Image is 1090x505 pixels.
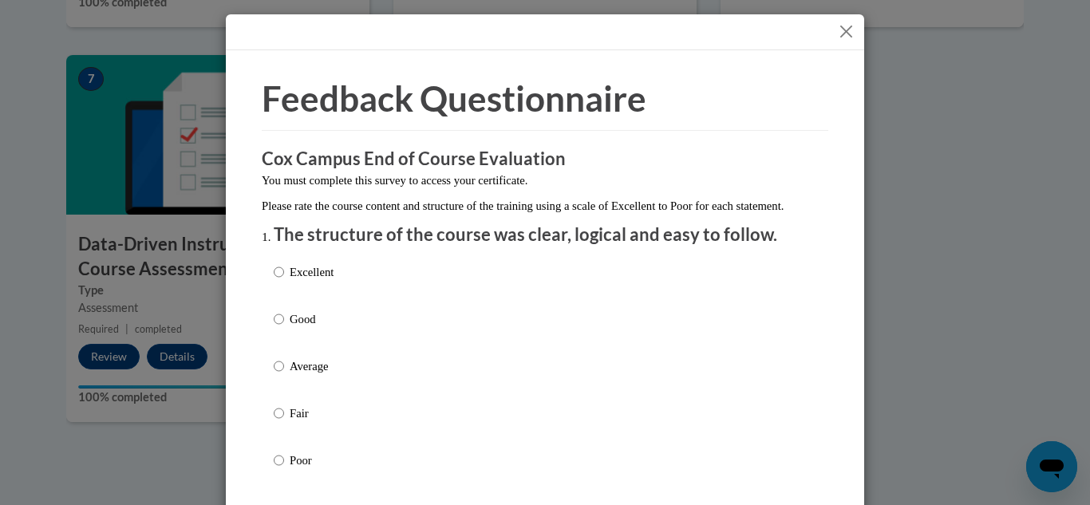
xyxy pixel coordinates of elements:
[274,357,284,375] input: Average
[274,263,284,281] input: Excellent
[290,357,334,375] p: Average
[290,452,334,469] p: Poor
[262,147,828,172] h3: Cox Campus End of Course Evaluation
[274,223,816,247] p: The structure of the course was clear, logical and easy to follow.
[290,263,334,281] p: Excellent
[836,22,856,41] button: Close
[290,310,334,328] p: Good
[290,404,334,422] p: Fair
[274,404,284,422] input: Fair
[262,77,646,119] span: Feedback Questionnaire
[274,310,284,328] input: Good
[262,172,828,189] p: You must complete this survey to access your certificate.
[274,452,284,469] input: Poor
[262,197,828,215] p: Please rate the course content and structure of the training using a scale of Excellent to Poor f...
